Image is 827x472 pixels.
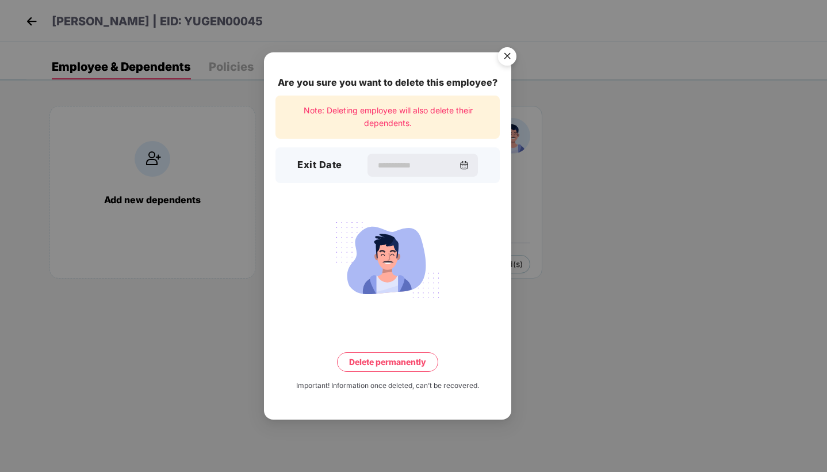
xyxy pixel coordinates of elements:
[323,215,452,304] img: svg+xml;base64,PHN2ZyB4bWxucz0iaHR0cDovL3d3dy53My5vcmcvMjAwMC9zdmciIHdpZHRoPSIyMjQiIGhlaWdodD0iMT...
[296,380,479,391] div: Important! Information once deleted, can’t be recovered.
[297,158,342,173] h3: Exit Date
[460,161,469,170] img: svg+xml;base64,PHN2ZyBpZD0iQ2FsZW5kYXItMzJ4MzIiIHhtbG5zPSJodHRwOi8vd3d3LnczLm9yZy8yMDAwL3N2ZyIgd2...
[491,41,523,74] img: svg+xml;base64,PHN2ZyB4bWxucz0iaHR0cDovL3d3dy53My5vcmcvMjAwMC9zdmciIHdpZHRoPSI1NiIgaGVpZ2h0PSI1Ni...
[275,75,500,90] div: Are you sure you want to delete this employee?
[491,41,522,73] button: Close
[337,352,438,371] button: Delete permanently
[275,96,500,139] div: Note: Deleting employee will also delete their dependents.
